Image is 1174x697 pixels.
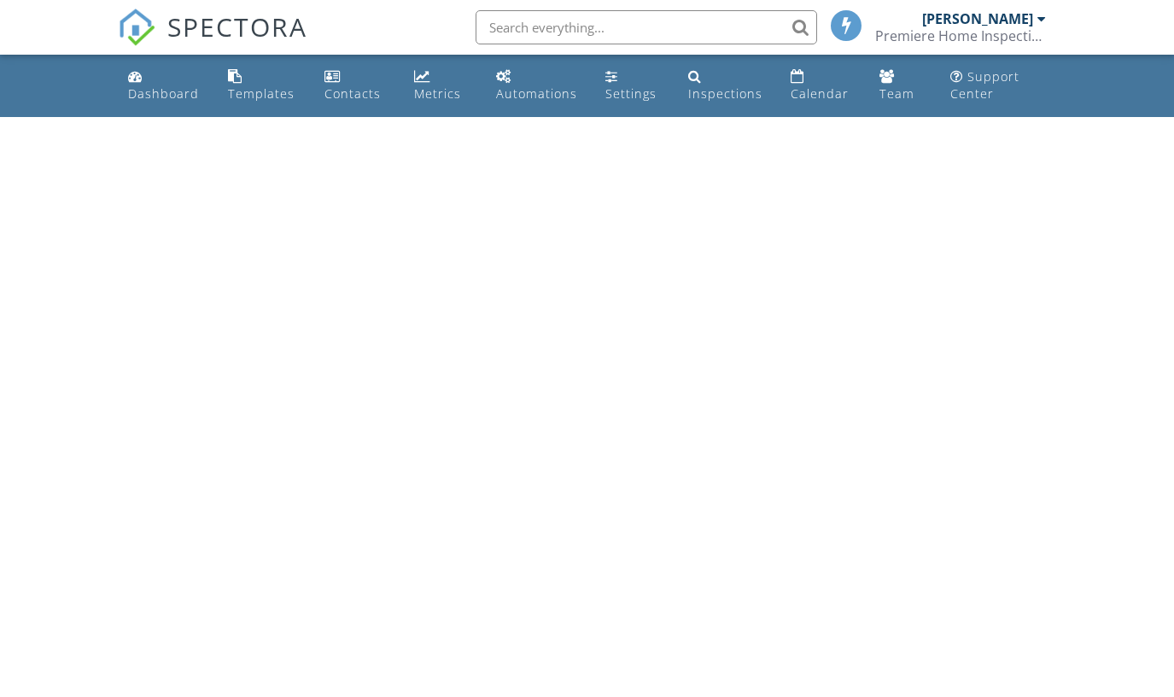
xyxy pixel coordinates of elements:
div: Templates [228,85,295,102]
a: Contacts [318,61,394,110]
a: Inspections [681,61,770,110]
a: Team [873,61,930,110]
div: [PERSON_NAME] [922,10,1033,27]
div: Team [879,85,914,102]
a: Automations (Basic) [489,61,585,110]
div: Metrics [414,85,461,102]
div: Dashboard [128,85,199,102]
div: Settings [605,85,657,102]
a: Calendar [784,61,859,110]
div: Automations [496,85,577,102]
a: Dashboard [121,61,208,110]
span: SPECTORA [167,9,307,44]
div: Support Center [950,68,1019,102]
input: Search everything... [476,10,817,44]
a: Metrics [407,61,476,110]
a: Support Center [943,61,1053,110]
div: Premiere Home Inspections, LLC [875,27,1046,44]
div: Calendar [791,85,849,102]
a: Settings [599,61,668,110]
img: The Best Home Inspection Software - Spectora [118,9,155,46]
a: Templates [221,61,304,110]
div: Inspections [688,85,762,102]
a: SPECTORA [118,23,307,59]
div: Contacts [324,85,381,102]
